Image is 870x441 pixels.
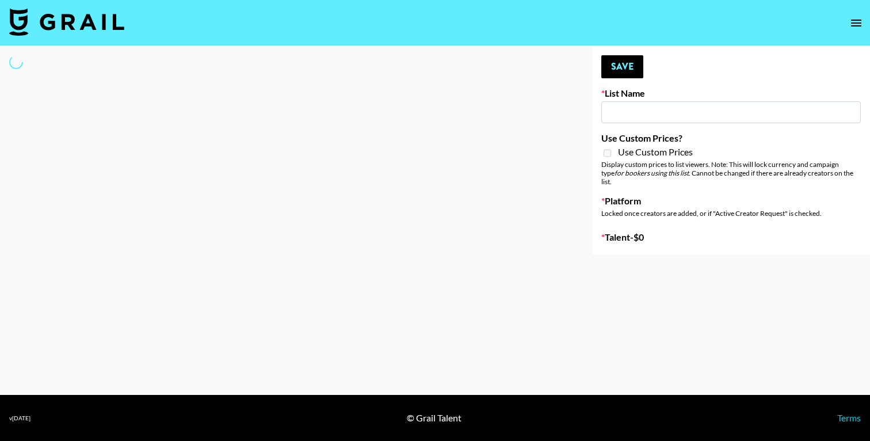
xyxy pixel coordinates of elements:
[601,231,861,243] label: Talent - $ 0
[9,8,124,36] img: Grail Talent
[407,412,461,424] div: © Grail Talent
[601,209,861,218] div: Locked once creators are added, or if "Active Creator Request" is checked.
[601,88,861,99] label: List Name
[9,415,30,422] div: v [DATE]
[601,132,861,144] label: Use Custom Prices?
[837,412,861,423] a: Terms
[601,55,643,78] button: Save
[615,169,689,177] em: for bookers using this list
[601,160,861,186] div: Display custom prices to list viewers. Note: This will lock currency and campaign type . Cannot b...
[601,195,861,207] label: Platform
[618,146,693,158] span: Use Custom Prices
[845,12,868,35] button: open drawer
